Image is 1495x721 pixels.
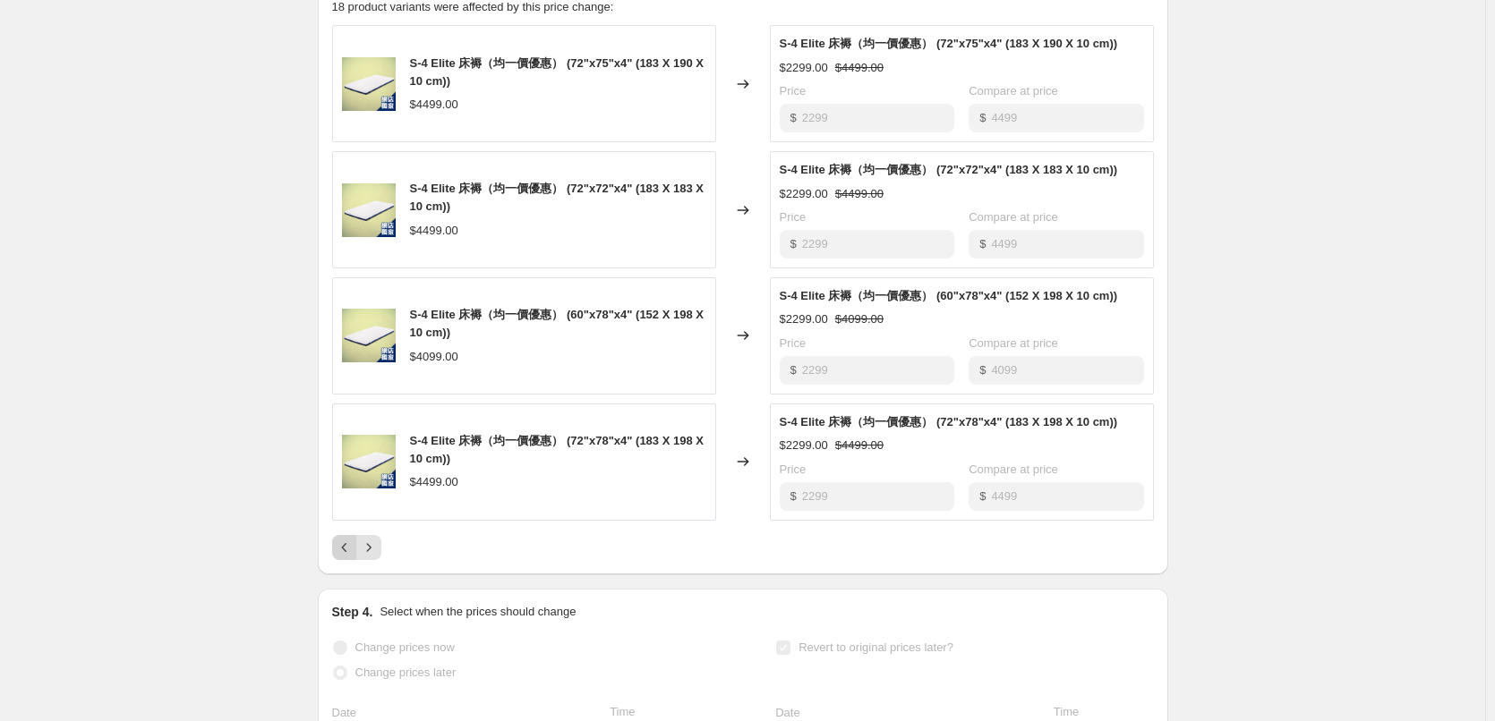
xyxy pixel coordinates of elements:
span: S-4 Elite 床褥（均一價優惠） (72"x78"x4" (183 X 198 X 10 cm)) [410,434,704,465]
span: $ [979,489,986,503]
strike: $4099.00 [835,310,884,328]
img: Productimage_S-4Elite__2_80x.jpg [342,57,396,111]
span: S-4 Elite 床褥（均一價優惠） (72"x75"x4" (183 X 190 X 10 cm)) [780,37,1118,50]
button: Next [356,535,381,560]
div: $4499.00 [410,222,458,240]
span: $ [979,237,986,250]
span: Change prices now [355,640,455,654]
span: $ [979,363,986,377]
span: $ [790,363,797,377]
p: Select when the prices should change [380,603,576,621]
span: S-4 Elite 床褥（均一價優惠） (72"x72"x4" (183 X 183 X 10 cm)) [410,182,704,213]
div: $4499.00 [410,473,458,491]
img: Productimage_S-4Elite__2_80x.jpg [342,435,396,488]
img: Productimage_S-4Elite__2_80x.jpg [342,309,396,362]
strike: $4499.00 [835,437,884,454]
span: Compare at price [969,462,1058,476]
div: $2299.00 [780,437,828,454]
button: Previous [332,535,357,560]
span: S-4 Elite 床褥（均一價優惠） (60"x78"x4" (152 X 198 X 10 cm)) [780,289,1118,302]
span: Change prices later [355,666,457,679]
span: Price [780,210,807,224]
span: Compare at price [969,336,1058,350]
span: Date [332,706,356,719]
span: S-4 Elite 床褥（均一價優惠） (72"x75"x4" (183 X 190 X 10 cm)) [410,56,704,88]
span: Price [780,462,807,476]
span: Revert to original prices later? [799,640,953,654]
span: Price [780,84,807,98]
span: $ [790,111,797,124]
img: Productimage_S-4Elite__2_80x.jpg [342,183,396,237]
div: $4099.00 [410,348,458,366]
span: Time [610,705,635,718]
span: Price [780,336,807,350]
div: $2299.00 [780,310,828,328]
span: Time [1054,705,1079,718]
span: S-4 Elite 床褥（均一價優惠） (72"x78"x4" (183 X 198 X 10 cm)) [780,415,1118,428]
span: S-4 Elite 床褥（均一價優惠） (72"x72"x4" (183 X 183 X 10 cm)) [780,163,1118,176]
span: Date [775,706,799,719]
div: $2299.00 [780,185,828,203]
span: Compare at price [969,210,1058,224]
span: $ [979,111,986,124]
strike: $4499.00 [835,59,884,77]
strike: $4499.00 [835,185,884,203]
h2: Step 4. [332,603,373,621]
span: Compare at price [969,84,1058,98]
span: S-4 Elite 床褥（均一價優惠） (60"x78"x4" (152 X 198 X 10 cm)) [410,308,704,339]
span: $ [790,489,797,503]
span: $ [790,237,797,250]
div: $2299.00 [780,59,828,77]
div: $4499.00 [410,96,458,114]
nav: Pagination [332,535,381,560]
